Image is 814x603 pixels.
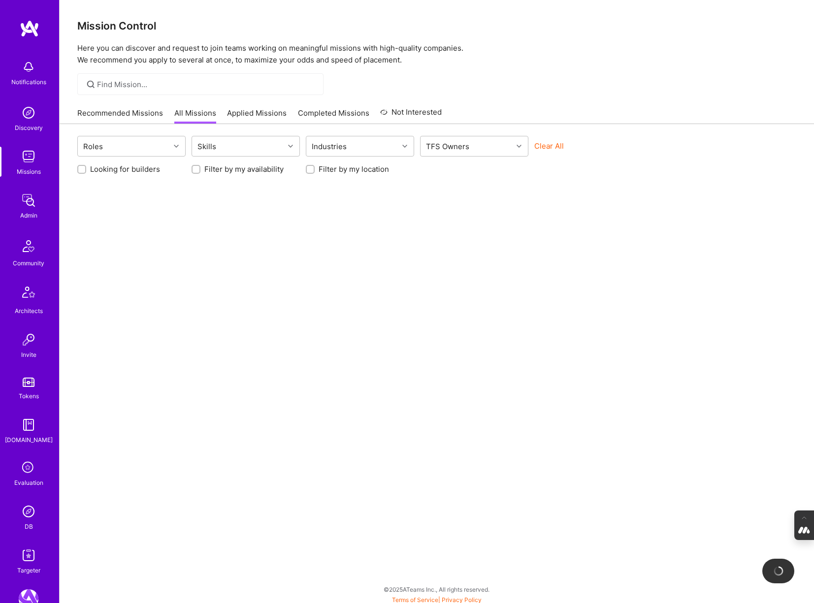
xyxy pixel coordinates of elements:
a: Applied Missions [227,108,287,124]
a: Recommended Missions [77,108,163,124]
div: Missions [17,166,41,177]
img: tokens [23,378,34,387]
div: [DOMAIN_NAME] [5,435,53,445]
i: icon Chevron [288,144,293,149]
i: icon Chevron [174,144,179,149]
div: Invite [21,349,36,360]
div: Tokens [19,391,39,401]
img: teamwork [19,147,38,166]
div: Evaluation [14,477,43,488]
img: Admin Search [19,502,38,521]
h3: Mission Control [77,20,796,32]
button: Clear All [534,141,564,151]
img: Community [17,234,40,258]
div: Skills [195,139,219,154]
img: Skill Targeter [19,545,38,565]
div: © 2025 ATeams Inc., All rights reserved. [59,577,814,602]
div: Targeter [17,565,40,575]
a: Completed Missions [298,108,369,124]
p: Here you can discover and request to join teams working on meaningful missions with high-quality ... [77,42,796,66]
i: icon Chevron [517,144,521,149]
img: Invite [19,330,38,349]
i: icon Chevron [402,144,407,149]
i: icon SearchGrey [85,79,97,90]
input: Find Mission... [97,79,316,90]
div: DB [25,521,33,532]
a: All Missions [174,108,216,124]
img: loading [772,564,785,578]
img: guide book [19,415,38,435]
label: Filter by my location [319,164,389,174]
a: Not Interested [380,106,442,124]
div: Notifications [11,77,46,87]
img: admin teamwork [19,190,38,210]
img: Architects [17,282,40,306]
label: Filter by my availability [204,164,284,174]
img: bell [19,57,38,77]
div: TFS Owners [423,139,472,154]
div: Architects [15,306,43,316]
div: Community [13,258,44,268]
div: Roles [81,139,105,154]
img: logo [20,20,39,37]
img: discovery [19,103,38,123]
div: Industries [309,139,349,154]
i: icon SelectionTeam [19,459,38,477]
label: Looking for builders [90,164,160,174]
div: Discovery [15,123,43,133]
div: Admin [20,210,37,221]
